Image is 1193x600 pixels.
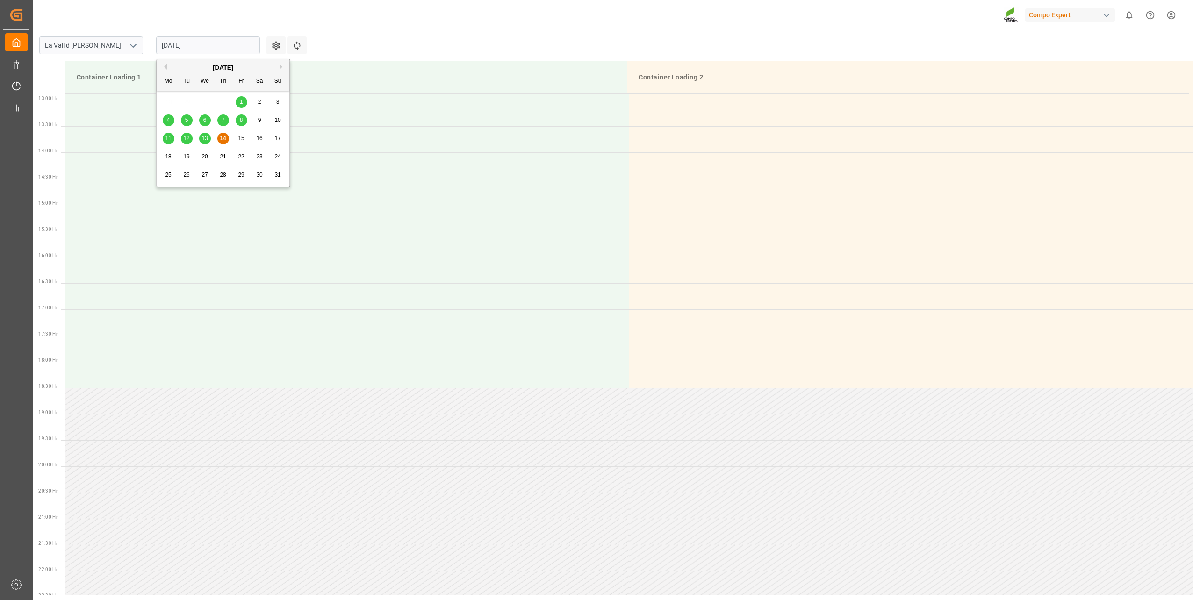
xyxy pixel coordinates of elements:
[159,93,287,184] div: month 2025-08
[256,135,262,142] span: 16
[38,567,57,572] span: 22:00 Hr
[217,114,229,126] div: Choose Thursday, August 7th, 2025
[181,133,193,144] div: Choose Tuesday, August 12th, 2025
[238,135,244,142] span: 15
[1119,5,1140,26] button: show 0 new notifications
[163,133,174,144] div: Choose Monday, August 11th, 2025
[236,169,247,181] div: Choose Friday, August 29th, 2025
[240,117,243,123] span: 8
[220,153,226,160] span: 21
[38,174,57,179] span: 14:30 Hr
[238,171,244,178] span: 29
[38,514,57,520] span: 21:00 Hr
[38,96,57,101] span: 13:00 Hr
[201,153,208,160] span: 20
[161,64,167,70] button: Previous Month
[38,122,57,127] span: 13:30 Hr
[165,153,171,160] span: 18
[183,135,189,142] span: 12
[240,99,243,105] span: 1
[199,133,211,144] div: Choose Wednesday, August 13th, 2025
[181,76,193,87] div: Tu
[38,357,57,363] span: 18:00 Hr
[183,171,189,178] span: 26
[38,227,57,232] span: 15:30 Hr
[236,76,247,87] div: Fr
[276,99,280,105] span: 3
[38,279,57,284] span: 16:30 Hr
[236,96,247,108] div: Choose Friday, August 1st, 2025
[258,99,261,105] span: 2
[38,305,57,310] span: 17:00 Hr
[254,151,266,163] div: Choose Saturday, August 23rd, 2025
[181,169,193,181] div: Choose Tuesday, August 26th, 2025
[254,114,266,126] div: Choose Saturday, August 9th, 2025
[165,171,171,178] span: 25
[38,200,57,206] span: 15:00 Hr
[203,117,207,123] span: 6
[254,96,266,108] div: Choose Saturday, August 2nd, 2025
[272,169,284,181] div: Choose Sunday, August 31st, 2025
[199,151,211,163] div: Choose Wednesday, August 20th, 2025
[38,462,57,467] span: 20:00 Hr
[163,76,174,87] div: Mo
[254,169,266,181] div: Choose Saturday, August 30th, 2025
[183,153,189,160] span: 19
[185,117,188,123] span: 5
[1140,5,1161,26] button: Help Center
[272,96,284,108] div: Choose Sunday, August 3rd, 2025
[163,151,174,163] div: Choose Monday, August 18th, 2025
[220,135,226,142] span: 14
[38,410,57,415] span: 19:00 Hr
[199,76,211,87] div: We
[254,76,266,87] div: Sa
[38,541,57,546] span: 21:30 Hr
[256,153,262,160] span: 23
[272,133,284,144] div: Choose Sunday, August 17th, 2025
[274,117,280,123] span: 10
[238,153,244,160] span: 22
[217,76,229,87] div: Th
[272,151,284,163] div: Choose Sunday, August 24th, 2025
[38,331,57,336] span: 17:30 Hr
[1025,8,1115,22] div: Compo Expert
[272,114,284,126] div: Choose Sunday, August 10th, 2025
[38,148,57,153] span: 14:00 Hr
[39,36,143,54] input: Type to search/select
[217,151,229,163] div: Choose Thursday, August 21st, 2025
[635,69,1181,86] div: Container Loading 2
[274,171,280,178] span: 31
[274,135,280,142] span: 17
[236,133,247,144] div: Choose Friday, August 15th, 2025
[181,114,193,126] div: Choose Tuesday, August 5th, 2025
[1004,7,1019,23] img: Screenshot%202023-09-29%20at%2010.02.21.png_1712312052.png
[217,169,229,181] div: Choose Thursday, August 28th, 2025
[274,153,280,160] span: 24
[157,63,289,72] div: [DATE]
[38,384,57,389] span: 18:30 Hr
[256,171,262,178] span: 30
[254,133,266,144] div: Choose Saturday, August 16th, 2025
[217,133,229,144] div: Choose Thursday, August 14th, 2025
[163,169,174,181] div: Choose Monday, August 25th, 2025
[1025,6,1119,24] button: Compo Expert
[126,38,140,53] button: open menu
[163,114,174,126] div: Choose Monday, August 4th, 2025
[280,64,285,70] button: Next Month
[258,117,261,123] span: 9
[272,76,284,87] div: Su
[181,151,193,163] div: Choose Tuesday, August 19th, 2025
[38,593,57,598] span: 22:30 Hr
[165,135,171,142] span: 11
[199,114,211,126] div: Choose Wednesday, August 6th, 2025
[38,488,57,493] span: 20:30 Hr
[199,169,211,181] div: Choose Wednesday, August 27th, 2025
[222,117,225,123] span: 7
[236,114,247,126] div: Choose Friday, August 8th, 2025
[201,135,208,142] span: 13
[156,36,260,54] input: DD.MM.YYYY
[167,117,170,123] span: 4
[236,151,247,163] div: Choose Friday, August 22nd, 2025
[73,69,619,86] div: Container Loading 1
[201,171,208,178] span: 27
